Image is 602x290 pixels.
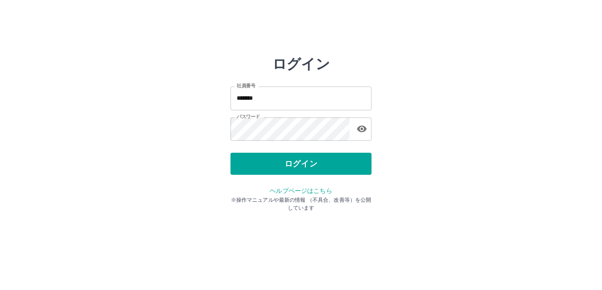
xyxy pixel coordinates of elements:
[237,113,260,120] label: パスワード
[230,196,372,212] p: ※操作マニュアルや最新の情報 （不具合、改善等）を公開しています
[230,153,372,175] button: ログイン
[272,56,330,72] h2: ログイン
[237,83,255,89] label: 社員番号
[270,187,332,194] a: ヘルプページはこちら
